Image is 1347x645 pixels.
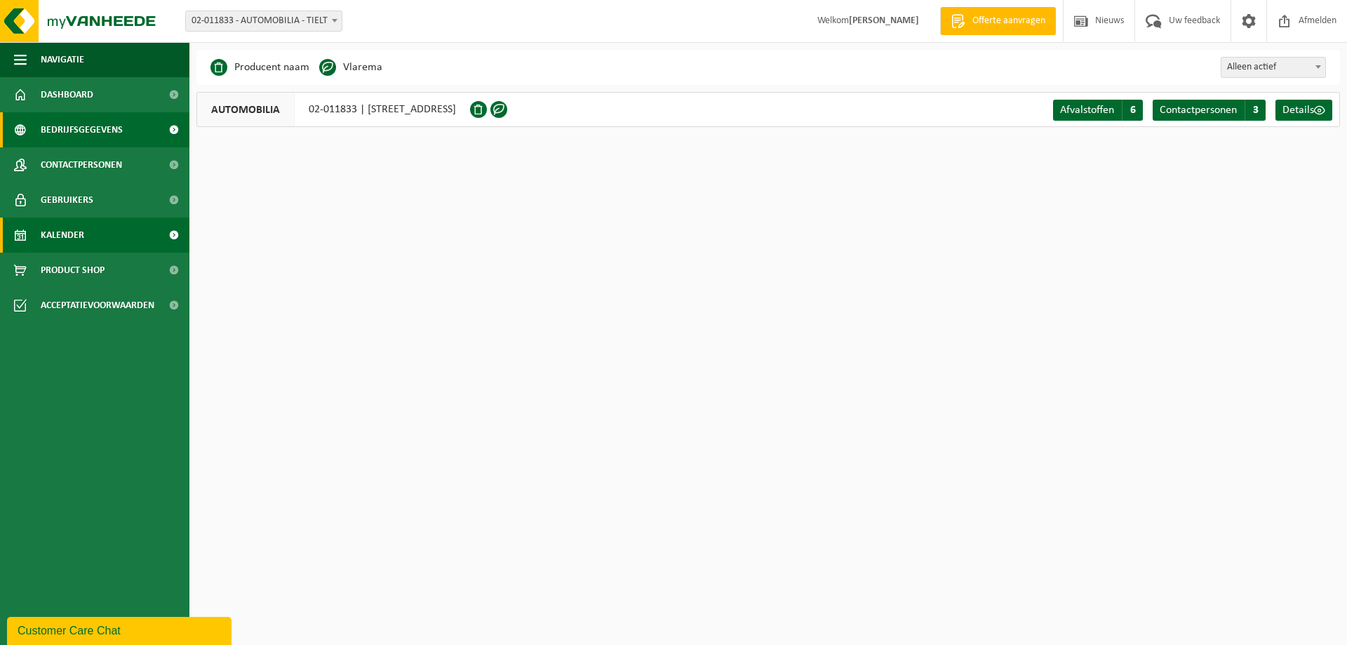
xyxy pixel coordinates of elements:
span: 02-011833 - AUTOMOBILIA - TIELT [186,11,342,31]
span: Contactpersonen [41,147,122,182]
span: Product Shop [41,253,105,288]
a: Offerte aanvragen [940,7,1056,35]
span: Gebruikers [41,182,93,218]
span: Contactpersonen [1160,105,1237,116]
span: 3 [1245,100,1266,121]
a: Afvalstoffen 6 [1053,100,1143,121]
div: 02-011833 | [STREET_ADDRESS] [196,92,470,127]
li: Producent naam [210,57,309,78]
span: 02-011833 - AUTOMOBILIA - TIELT [185,11,342,32]
span: Dashboard [41,77,93,112]
span: Acceptatievoorwaarden [41,288,154,323]
span: Bedrijfsgegevens [41,112,123,147]
span: Kalender [41,218,84,253]
span: Navigatie [41,42,84,77]
span: Alleen actief [1221,58,1325,77]
a: Contactpersonen 3 [1153,100,1266,121]
iframe: chat widget [7,614,234,645]
span: Details [1282,105,1314,116]
strong: [PERSON_NAME] [849,15,919,26]
li: Vlarema [319,57,382,78]
span: 6 [1122,100,1143,121]
span: Offerte aanvragen [969,14,1049,28]
span: Afvalstoffen [1060,105,1114,116]
a: Details [1275,100,1332,121]
span: Alleen actief [1221,57,1326,78]
span: AUTOMOBILIA [197,93,295,126]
